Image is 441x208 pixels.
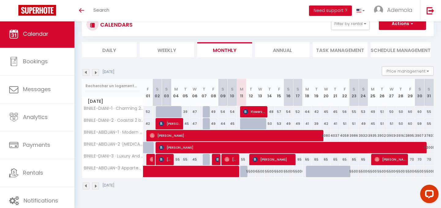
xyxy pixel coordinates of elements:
[424,118,434,129] div: 55
[274,106,284,117] div: 57
[287,86,290,92] abbr: S
[237,154,246,165] div: 55
[368,79,378,106] th: 25
[330,118,340,129] div: 41
[405,118,415,129] div: 60
[250,86,252,92] abbr: T
[253,154,294,165] span: [PERSON_NAME]
[359,106,368,117] div: 53
[415,79,424,106] th: 30
[309,6,352,16] button: Need support ?
[165,86,168,92] abbr: S
[209,118,218,129] div: 49
[303,79,312,106] th: 18
[377,118,387,129] div: 51
[303,118,312,129] div: 41
[237,79,246,106] th: 11
[340,154,349,165] div: 65
[181,154,190,165] div: 55
[147,86,149,92] abbr: F
[415,154,424,165] div: 70
[265,79,274,106] th: 14
[218,106,228,117] div: 54
[181,118,190,129] div: 45
[162,79,171,106] th: 03
[240,86,243,92] abbr: M
[228,79,237,106] th: 10
[387,118,396,129] div: 51
[349,118,359,129] div: 51
[255,42,310,57] li: Annual
[379,18,426,30] button: Actions
[387,6,413,14] span: Ademola
[344,86,346,92] abbr: F
[330,130,340,141] div: 40376
[321,130,331,141] div: 40800
[218,118,228,129] div: 44
[334,86,337,92] abbr: T
[303,106,312,117] div: 44
[278,86,280,92] abbr: F
[83,166,144,170] span: BINIILE-ABIDJAN-3 Appartement spacieux et moderne aux 2 Plateaux
[303,154,312,165] div: 65
[228,106,237,117] div: 54
[265,106,274,117] div: 48
[23,30,48,38] span: Calendar
[371,42,431,57] li: Schedule Management
[293,106,303,117] div: 52
[258,86,262,92] abbr: W
[390,86,394,92] abbr: W
[349,130,359,141] div: 39869
[405,106,415,117] div: 60
[181,106,190,117] div: 39
[312,106,321,117] div: 42
[362,86,365,92] abbr: S
[312,118,321,129] div: 39
[387,166,396,177] div: 55000
[349,166,359,177] div: 55000
[321,79,331,106] th: 20
[313,42,367,57] li: Task Management
[284,106,293,117] div: 54
[156,86,159,92] abbr: S
[409,86,411,92] abbr: F
[359,79,368,106] th: 24
[181,79,190,106] th: 05
[368,130,378,141] div: 39351
[203,86,205,92] abbr: T
[83,106,144,111] span: BINIILE-DIANI-1 · Charming 2-Bedroom in Diani
[396,106,406,117] div: 50
[315,86,318,92] abbr: T
[312,154,321,165] div: 65
[349,154,359,165] div: 65
[359,118,368,129] div: 49
[82,42,137,57] li: Daily
[428,86,430,92] abbr: S
[377,130,387,141] div: 39029
[23,58,48,65] span: Bookings
[24,197,58,205] span: Notifications
[324,86,328,92] abbr: W
[231,86,234,92] abbr: S
[331,18,370,30] button: Filter by rental
[224,154,237,165] span: [PERSON_NAME]
[159,118,181,129] span: [PERSON_NAME]
[209,79,218,106] th: 08
[387,130,396,141] div: 39036
[103,183,114,188] p: [DATE]
[243,106,265,117] span: Flowers [PERSON_NAME]
[424,106,434,117] div: 55
[352,86,355,92] abbr: S
[171,79,181,106] th: 04
[418,86,421,92] abbr: S
[274,79,284,106] th: 15
[23,85,51,93] span: Messages
[143,118,153,129] div: 42
[340,118,349,129] div: 51
[83,154,144,158] span: BINIILE-DIANI-3 · Luxury And Spacious Pool house near the beaches
[396,118,406,129] div: 50
[359,166,368,177] div: 55000
[174,86,178,92] abbr: M
[424,142,434,153] div: 53000
[82,97,143,106] span: [DATE]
